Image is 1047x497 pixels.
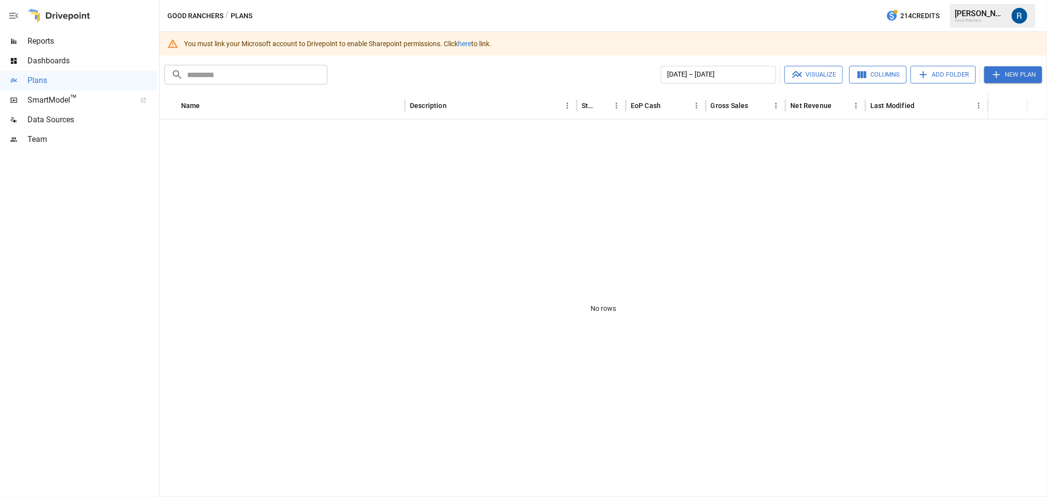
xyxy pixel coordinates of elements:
button: [DATE] – [DATE] [661,66,776,83]
button: Add Folder [911,66,976,83]
button: Sort [832,99,846,112]
button: Sort [750,99,763,112]
button: 214Credits [882,7,943,25]
span: SmartModel [27,94,130,106]
button: Good Ranchers [167,10,223,22]
button: EoP Cash column menu [690,99,703,112]
div: Status [582,102,595,110]
button: Sort [596,99,610,112]
div: No rows [160,119,1047,497]
button: Sort [448,99,461,112]
div: Gross Sales [711,102,749,110]
div: EoP Cash [631,102,661,110]
button: Gross Sales column menu [769,99,783,112]
div: [PERSON_NAME] [955,9,1006,18]
div: / [225,10,229,22]
button: Status column menu [610,99,623,112]
span: Data Sources [27,114,157,126]
div: You must link your Microsoft account to Drivepoint to enable Sharepoint permissions. Click to link. [184,35,491,53]
button: Sort [915,99,929,112]
span: Plans [27,75,157,86]
div: Good Ranchers [955,18,1006,23]
button: Sort [1033,99,1047,112]
button: Sort [662,99,675,112]
span: Team [27,134,157,145]
button: Last Modified column menu [972,99,986,112]
span: Reports [27,35,157,47]
div: Net Revenue [790,102,832,110]
button: Roman Romero [1006,2,1033,29]
div: Name [181,102,200,110]
span: 214 Credits [900,10,940,22]
button: Visualize [784,66,843,83]
a: here [458,40,471,48]
button: Columns [849,66,907,83]
div: Last Modified [870,102,914,110]
button: Description column menu [561,99,574,112]
span: ™ [70,93,77,105]
span: Dashboards [27,55,157,67]
button: Sort [201,99,215,112]
div: Description [410,102,447,110]
button: Net Revenue column menu [849,99,863,112]
img: Roman Romero [1012,8,1027,24]
button: New Plan [984,66,1042,83]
